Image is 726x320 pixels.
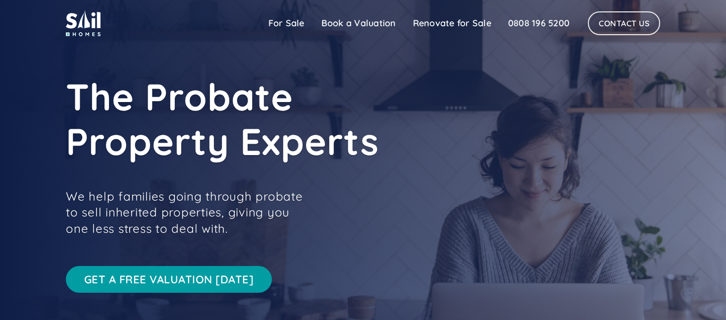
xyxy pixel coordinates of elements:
h1: The Probate Property Experts [66,74,512,163]
a: Contact Us [588,11,660,35]
a: For Sale [260,13,313,33]
a: Renovate for Sale [405,13,500,33]
a: Get a free valuation [DATE] [66,266,272,293]
a: 0808 196 5200 [500,13,578,33]
p: We help families going through probate to sell inherited properties, giving you one less stress t... [66,188,313,236]
img: sail home logo [66,10,101,36]
a: Book a Valuation [313,13,405,33]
